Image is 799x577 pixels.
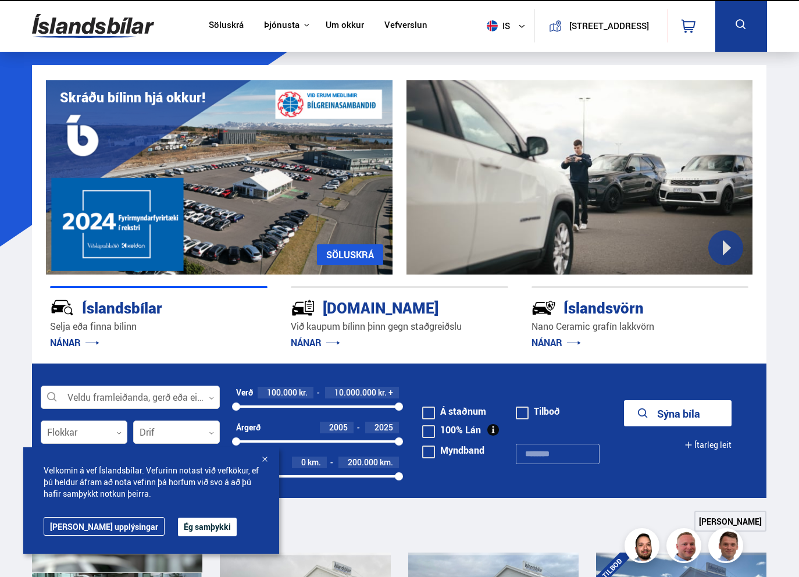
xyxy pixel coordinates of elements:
a: [PERSON_NAME] [694,511,766,532]
button: Ítarleg leit [684,432,732,458]
img: eKx6w-_Home_640_.png [46,80,393,275]
span: km. [308,458,321,467]
p: Nano Ceramic grafín lakkvörn [532,320,749,333]
img: FbJEzSuNWCJXmdc-.webp [710,530,745,565]
label: Myndband [422,446,484,455]
span: kr. [378,388,387,397]
a: NÁNAR [532,336,581,349]
a: Vefverslun [384,20,427,32]
a: [PERSON_NAME] upplýsingar [44,517,165,536]
a: Söluskrá [209,20,244,32]
img: -Svtn6bYgwAsiwNX.svg [532,295,556,320]
span: 10.000.000 [334,387,376,398]
img: JRvxyua_JYH6wB4c.svg [50,295,74,320]
span: 0 [301,457,306,468]
h1: Skráðu bílinn hjá okkur! [60,90,205,105]
span: + [388,388,393,397]
span: 100.000 [267,387,297,398]
img: G0Ugv5HjCgRt.svg [32,7,154,45]
div: Verð [236,388,253,397]
button: [STREET_ADDRESS] [566,21,652,31]
button: Þjónusta [264,20,299,31]
span: kr. [299,388,308,397]
div: Íslandsvörn [532,297,708,317]
label: Tilboð [516,407,560,416]
img: svg+xml;base64,PHN2ZyB4bWxucz0iaHR0cDovL3d3dy53My5vcmcvMjAwMC9zdmciIHdpZHRoPSI1MTIiIGhlaWdodD0iNT... [487,20,498,31]
span: is [482,20,511,31]
button: Ég samþykki [178,518,237,536]
div: Árgerð [236,423,261,432]
div: [DOMAIN_NAME] [291,297,467,317]
a: NÁNAR [291,336,340,349]
a: [STREET_ADDRESS] [541,9,660,42]
label: Á staðnum [422,407,486,416]
label: 100% Lán [422,425,481,434]
span: 2025 [374,422,393,433]
span: 2005 [329,422,348,433]
a: SÖLUSKRÁ [317,244,383,265]
a: NÁNAR [50,336,99,349]
span: km. [380,458,393,467]
p: Við kaupum bílinn þinn gegn staðgreiðslu [291,320,508,333]
p: Selja eða finna bílinn [50,320,267,333]
img: nhp88E3Fdnt1Opn2.png [626,530,661,565]
button: is [482,9,534,43]
img: tr5P-W3DuiFaO7aO.svg [291,295,315,320]
span: Velkomin á vef Íslandsbílar. Vefurinn notast við vefkökur, ef þú heldur áfram að nota vefinn þá h... [44,465,259,500]
span: 200.000 [348,457,378,468]
button: Sýna bíla [624,400,732,426]
img: siFngHWaQ9KaOqBr.png [668,530,703,565]
div: Íslandsbílar [50,297,226,317]
a: Um okkur [326,20,364,32]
